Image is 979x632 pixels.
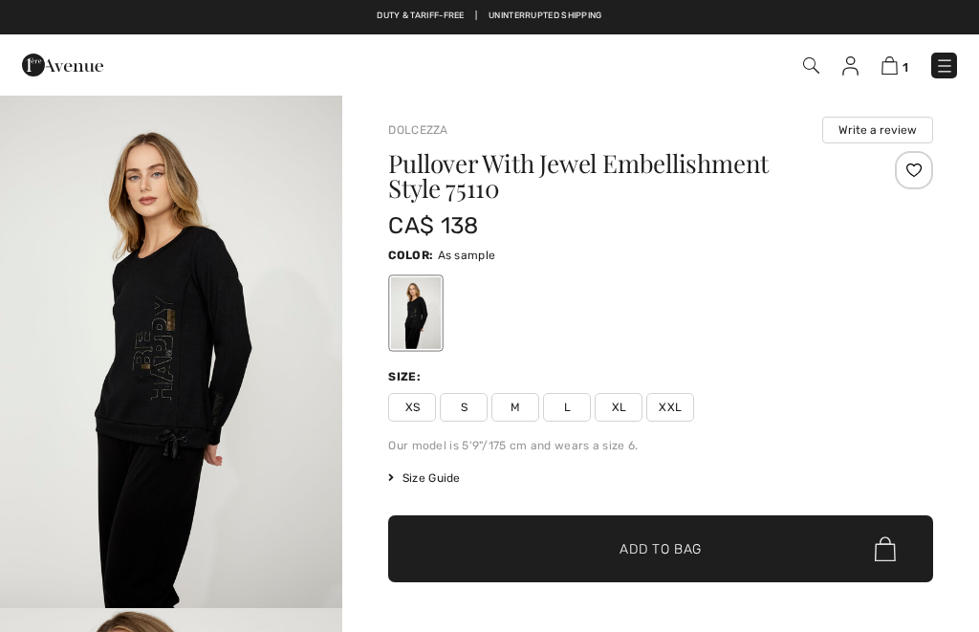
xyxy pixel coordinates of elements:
[388,437,933,454] div: Our model is 5'9"/175 cm and wears a size 6.
[550,10,614,23] a: Free Returns
[595,393,642,422] span: XL
[842,56,859,76] img: My Info
[388,368,424,385] div: Size:
[440,393,488,422] span: S
[391,277,441,349] div: As sample
[491,393,539,422] span: M
[365,10,525,23] a: Free shipping on orders over $99
[388,151,842,201] h1: Pullover With Jewel Embellishment Style 75110
[388,393,436,422] span: XS
[620,539,702,559] span: Add to Bag
[388,249,433,262] span: Color:
[881,56,898,75] img: Shopping Bag
[22,54,103,73] a: 1ère Avenue
[22,46,103,84] img: 1ère Avenue
[536,10,538,23] span: |
[388,515,933,582] button: Add to Bag
[935,56,954,76] img: Menu
[438,249,496,262] span: As sample
[388,123,447,137] a: Dolcezza
[543,393,591,422] span: L
[875,536,896,561] img: Bag.svg
[881,54,908,76] a: 1
[822,117,933,143] button: Write a review
[903,60,908,75] span: 1
[646,393,694,422] span: XXL
[803,57,819,74] img: Search
[388,469,460,487] span: Size Guide
[388,212,478,239] span: CA$ 138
